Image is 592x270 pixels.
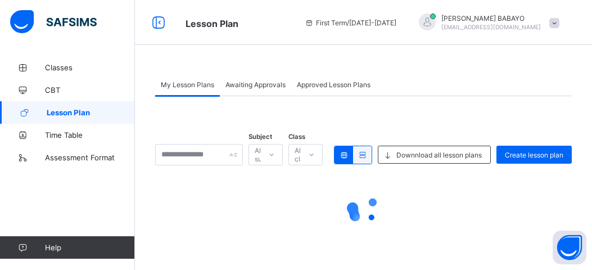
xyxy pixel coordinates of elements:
div: HALIMABABAYO [408,13,565,32]
span: [EMAIL_ADDRESS][DOMAIN_NAME] [441,24,541,30]
span: [PERSON_NAME] BABAYO [441,14,541,22]
span: Approved Lesson Plans [297,80,370,89]
div: All classes [295,144,318,165]
span: Time Table [45,130,135,139]
span: Assessment Format [45,153,135,162]
span: Lesson Plan [47,108,135,117]
span: Help [45,243,134,252]
span: Downnload all lesson plans [396,151,482,159]
span: My Lesson Plans [161,80,214,89]
div: All subjects [255,144,281,165]
span: Create lesson plan [505,151,563,159]
span: Subject [248,133,272,141]
span: CBT [45,85,135,94]
span: Class [288,133,305,141]
button: Open asap [553,231,586,264]
img: safsims [10,10,97,34]
span: Awaiting Approvals [225,80,286,89]
span: Classes [45,63,135,72]
span: Lesson Plan [186,18,238,29]
span: session/term information [305,19,396,27]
